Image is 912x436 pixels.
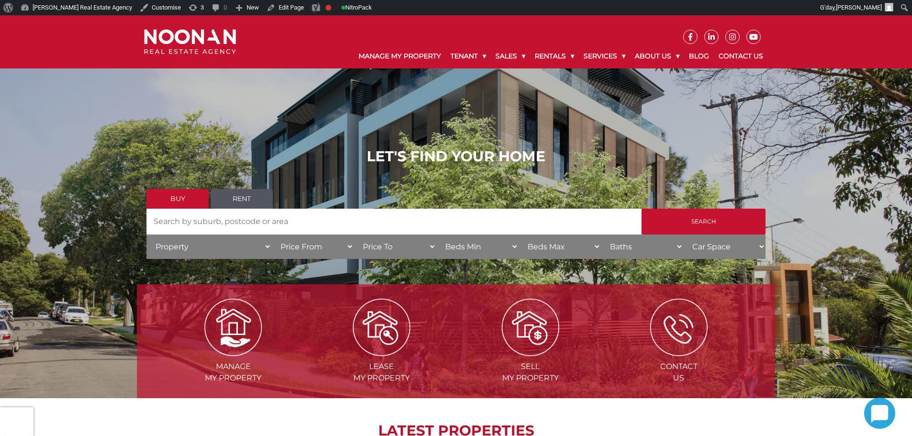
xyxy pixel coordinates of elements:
[353,299,410,356] img: Lease my property
[144,29,236,55] img: Noonan Real Estate Agency
[457,322,604,382] a: Sellmy Property
[446,44,491,68] a: Tenant
[714,44,768,68] a: Contact Us
[502,299,559,356] img: Sell my property
[354,44,446,68] a: Manage My Property
[684,44,714,68] a: Blog
[650,299,708,356] img: ICONS
[606,361,752,384] span: Contact Us
[836,4,882,11] span: [PERSON_NAME]
[579,44,630,68] a: Services
[146,148,766,165] h1: LET'S FIND YOUR HOME
[326,5,331,11] div: Focus keyphrase not set
[308,361,455,384] span: Lease my Property
[491,44,530,68] a: Sales
[146,209,642,235] input: Search by suburb, postcode or area
[160,322,306,382] a: Managemy Property
[308,322,455,382] a: Leasemy Property
[630,44,684,68] a: About Us
[530,44,579,68] a: Rentals
[606,322,752,382] a: ContactUs
[211,189,273,209] a: Rent
[204,299,262,356] img: Manage my Property
[457,361,604,384] span: Sell my Property
[642,209,766,235] input: Search
[146,189,209,209] a: Buy
[160,361,306,384] span: Manage my Property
